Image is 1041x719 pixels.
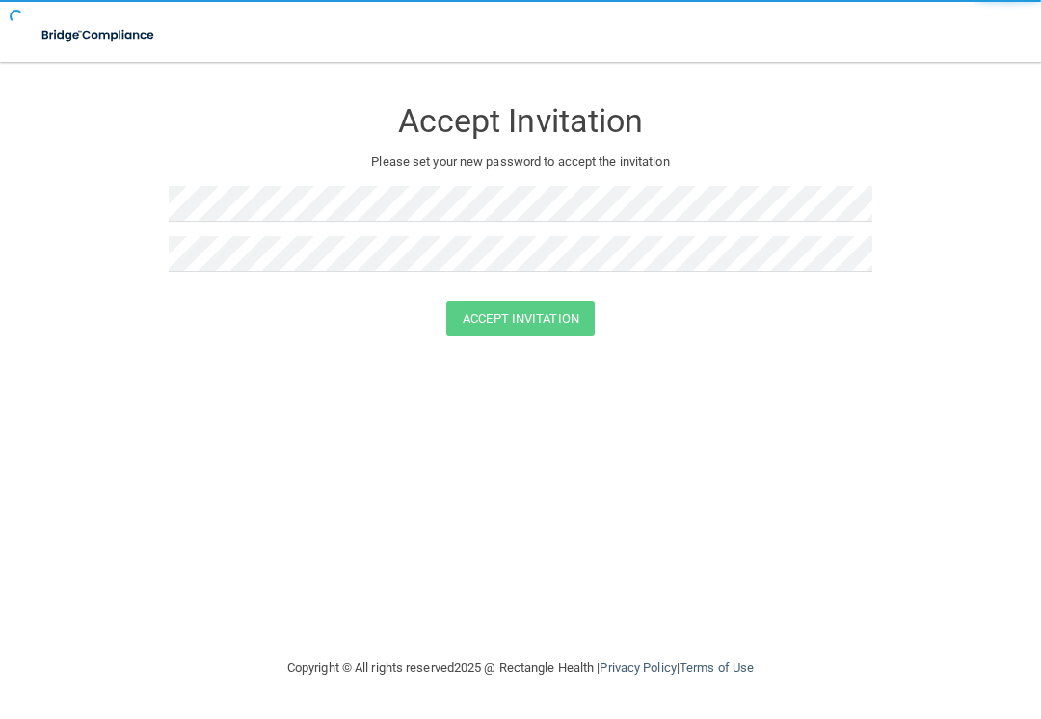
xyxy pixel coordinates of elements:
[29,15,169,55] img: bridge_compliance_login_screen.278c3ca4.svg
[600,660,676,675] a: Privacy Policy
[169,637,872,699] div: Copyright © All rights reserved 2025 @ Rectangle Health | |
[446,301,595,336] button: Accept Invitation
[183,150,858,173] p: Please set your new password to accept the invitation
[680,660,754,675] a: Terms of Use
[169,103,872,139] h3: Accept Invitation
